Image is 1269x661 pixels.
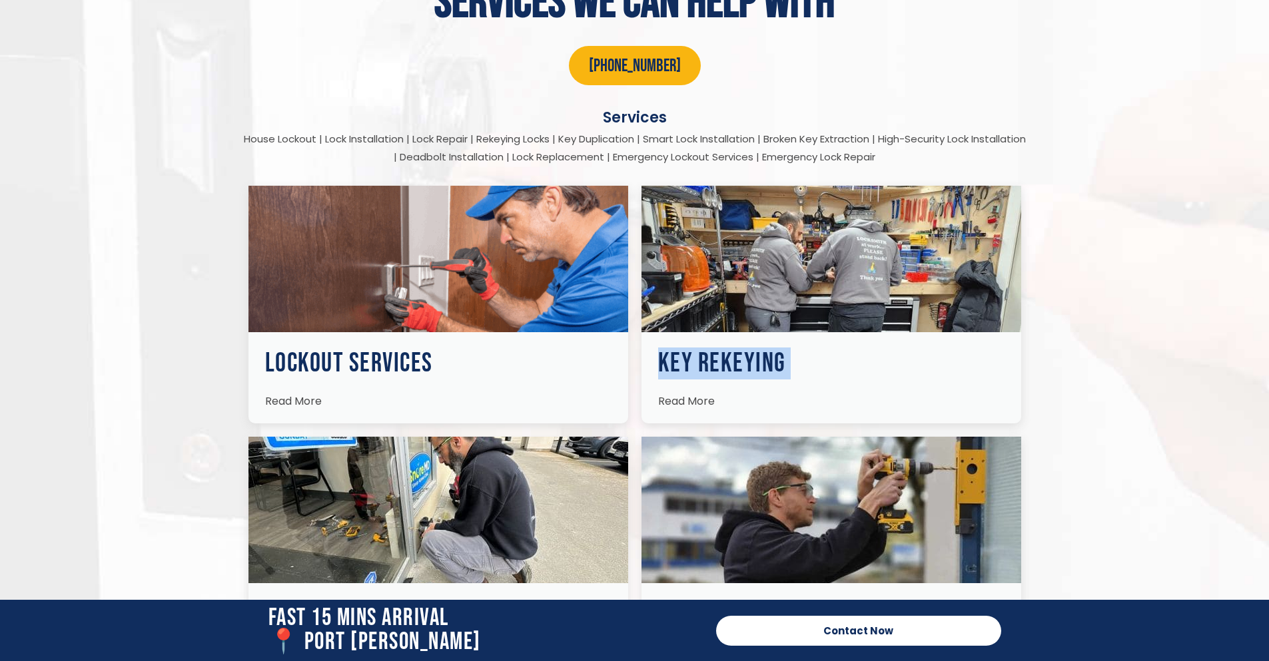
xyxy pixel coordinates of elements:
[242,109,1028,126] p: Services
[658,350,1005,377] h3: Key Rekeying
[589,56,681,77] span: [PHONE_NUMBER]
[658,393,715,409] span: Read More
[242,130,1028,166] div: House Lockout | Lock Installation | Lock Repair | Rekeying Locks | Key Duplication | Smart Lock I...
[569,46,701,85] a: [PHONE_NUMBER]
[268,606,703,654] h2: Fast 15 Mins Arrival 📍 port [PERSON_NAME]
[248,437,628,583] img: Locksmiths Locations 16
[716,616,1001,646] a: Contact Now
[265,350,612,377] h3: Lockout Services
[265,393,322,409] span: Read More
[641,437,1021,583] img: Locksmiths Locations 17
[641,186,1021,332] img: Locksmiths Locations 15
[823,626,893,636] span: Contact Now
[248,186,628,332] img: Locksmiths Locations 14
